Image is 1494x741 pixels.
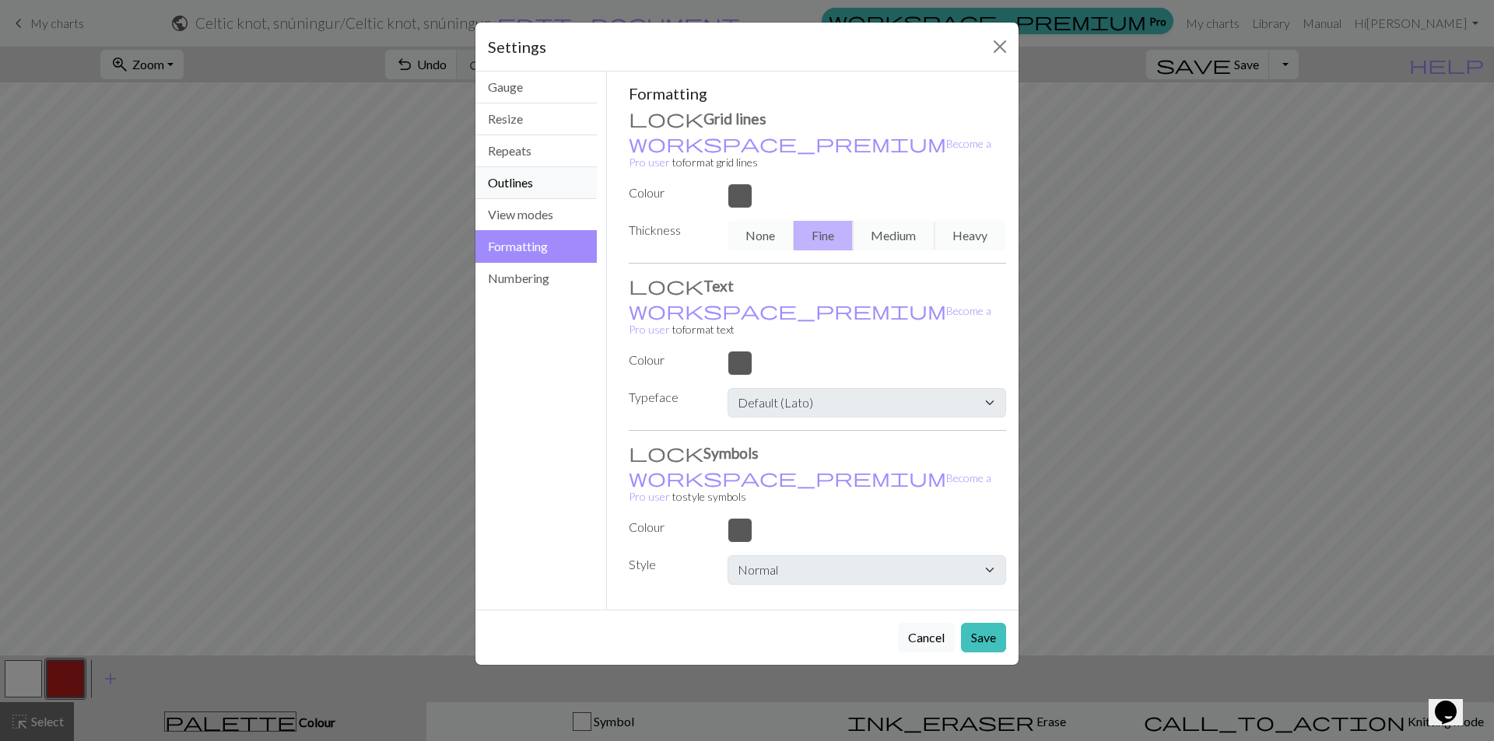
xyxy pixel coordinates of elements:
iframe: chat widget [1429,679,1478,725]
a: Become a Pro user [629,471,991,503]
button: Resize [475,103,597,135]
span: workspace_premium [629,299,946,321]
label: Typeface [619,388,718,411]
h5: Settings [488,35,546,58]
button: Save [961,623,1006,652]
button: Numbering [475,263,597,294]
button: Outlines [475,167,597,199]
button: Formatting [475,230,597,263]
label: Colour [619,518,718,537]
span: workspace_premium [629,467,946,488]
h5: Formatting [629,84,1007,103]
button: View modes [475,199,597,231]
a: Become a Pro user [629,137,991,169]
span: workspace_premium [629,132,946,154]
button: Close [987,34,1012,59]
small: to format text [629,304,991,336]
a: Become a Pro user [629,304,991,336]
button: Gauge [475,72,597,103]
label: Colour [619,184,718,202]
label: Colour [619,351,718,369]
h3: Text [629,276,1007,295]
small: to format grid lines [629,137,991,169]
h3: Grid lines [629,109,1007,128]
small: to style symbols [629,471,991,503]
h3: Symbols [629,443,1007,462]
button: Repeats [475,135,597,167]
label: Style [619,555,718,578]
label: Thickness [619,221,718,244]
button: Cancel [898,623,955,652]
